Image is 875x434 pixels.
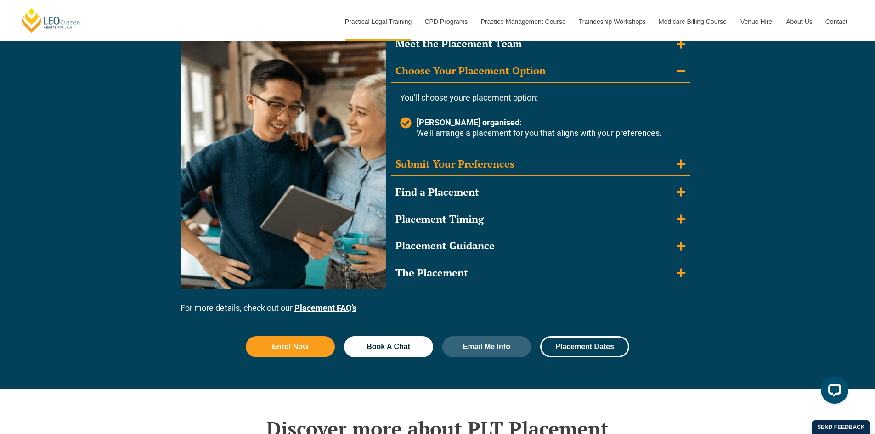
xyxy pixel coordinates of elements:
[414,117,662,139] span: We’ll arrange a placement for you that aligns with your preferences.
[400,93,538,102] span: You’ll choose youre placement option:
[395,37,522,51] div: Meet the Placement Team
[652,2,734,41] a: Medicare Billing Course
[338,2,418,41] a: Practical Legal Training
[391,33,690,284] div: Accordion. Open links with Enter or Space, close with Escape, and navigate with Arrow Keys
[181,303,293,313] span: For more details, check out our
[442,336,531,357] a: Email Me Info
[418,2,474,41] a: CPD Programs
[344,336,433,357] a: Book A Chat
[779,2,819,41] a: About Us
[391,208,690,231] summary: Placement Timing
[395,266,468,280] div: The Placement
[272,343,308,350] span: Enrol Now
[813,372,852,411] iframe: LiveChat chat widget
[391,262,690,284] summary: The Placement
[21,7,82,34] a: [PERSON_NAME] Centre for Law
[395,64,546,78] div: Choose Your Placement Option
[463,343,510,350] span: Email Me Info
[391,60,690,84] summary: Choose Your Placement Option
[391,181,690,203] summary: Find a Placement
[819,2,854,41] a: Contact
[294,303,356,313] a: Placement FAQ’s
[540,336,629,357] a: Placement Dates
[367,343,410,350] span: Book A Chat
[391,235,690,257] summary: Placement Guidance
[734,2,779,41] a: Venue Hire
[572,2,652,41] a: Traineeship Workshops
[246,336,335,357] a: Enrol Now
[555,343,614,350] span: Placement Dates
[395,213,484,226] div: Placement Timing
[395,186,479,199] div: Find a Placement
[391,33,690,55] summary: Meet the Placement Team
[391,153,690,177] summary: Submit Your Preferences
[474,2,572,41] a: Practice Management Course
[395,158,514,171] div: Submit Your Preferences
[395,239,495,253] div: Placement Guidance
[417,118,522,127] strong: [PERSON_NAME] organised:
